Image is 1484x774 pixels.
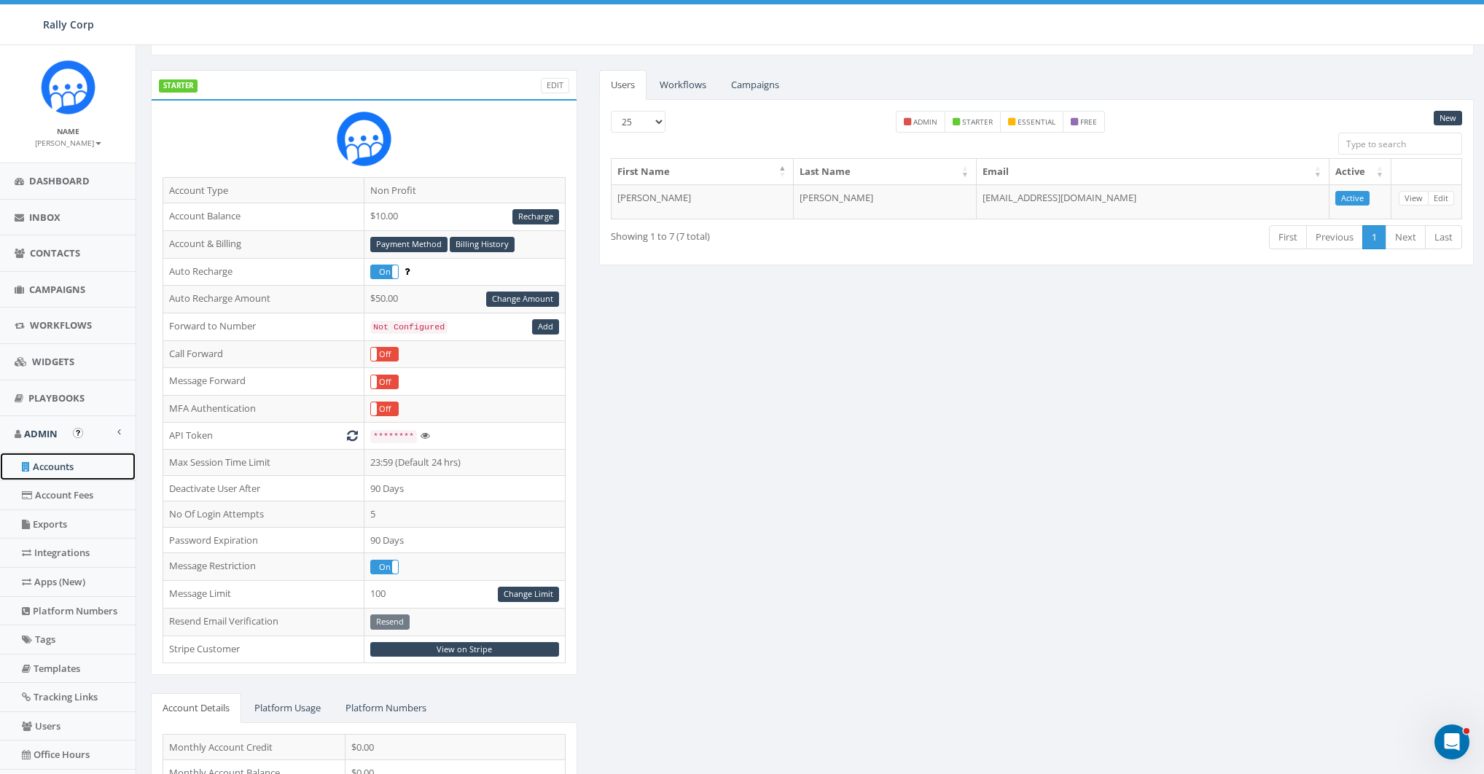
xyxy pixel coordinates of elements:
td: Password Expiration [163,527,364,553]
small: starter [962,117,993,127]
td: Resend Email Verification [163,608,364,636]
small: Name [57,126,79,136]
div: OnOff [370,402,399,416]
code: Not Configured [370,321,448,334]
span: Dashboard [29,174,90,187]
span: Playbooks [28,391,85,404]
a: New [1434,111,1462,126]
td: $50.00 [364,286,565,313]
span: Contacts [30,246,80,259]
label: On [371,560,398,574]
i: Generate New Token [347,431,358,440]
div: OnOff [370,347,399,361]
a: Workflows [648,70,718,100]
a: First [1269,225,1307,249]
td: Stripe Customer [163,636,364,663]
td: Auto Recharge [163,258,364,286]
td: Account & Billing [163,230,364,258]
a: [PERSON_NAME] [35,136,101,149]
th: Last Name: activate to sort column ascending [794,159,976,184]
td: [EMAIL_ADDRESS][DOMAIN_NAME] [977,184,1329,219]
a: Last [1425,225,1462,249]
span: Admin [24,427,58,440]
td: No Of Login Attempts [163,501,364,528]
img: Rally_Corp_Icon.png [337,112,391,166]
td: Account Balance [163,203,364,231]
div: Showing 1 to 7 (7 total) [611,224,953,243]
a: 1 [1362,225,1386,249]
th: First Name: activate to sort column descending [612,159,794,184]
span: Campaigns [29,283,85,296]
a: Add [532,319,559,335]
button: Open In-App Guide [73,428,83,438]
a: Previous [1306,225,1363,249]
small: free [1080,117,1097,127]
td: 90 Days [364,475,565,501]
span: Rally Corp [43,17,94,31]
td: 90 Days [364,527,565,553]
td: 23:59 (Default 24 hrs) [364,450,565,476]
a: Platform Usage [243,693,332,723]
div: OnOff [370,375,399,389]
span: Inbox [29,211,60,224]
th: Email: activate to sort column ascending [977,159,1329,184]
span: Workflows [30,318,92,332]
a: Active [1335,191,1370,206]
td: Auto Recharge Amount [163,286,364,313]
td: $0.00 [345,734,566,760]
td: Monthly Account Credit [163,734,345,760]
td: Account Type [163,177,364,203]
a: Payment Method [370,237,448,252]
a: Account Details [151,693,241,723]
label: STARTER [159,79,198,93]
td: Message Limit [163,580,364,608]
td: Non Profit [364,177,565,203]
a: View on Stripe [370,642,559,657]
td: Call Forward [163,340,364,368]
td: Message Restriction [163,553,364,581]
span: Widgets [32,355,74,368]
a: Campaigns [719,70,791,100]
small: admin [913,117,937,127]
a: Billing History [450,237,515,252]
input: Type to search [1338,133,1462,155]
a: Change Limit [498,587,559,602]
td: Max Session Time Limit [163,450,364,476]
iframe: Intercom live chat [1434,724,1469,759]
label: Off [371,402,398,415]
span: Enable to prevent campaign failure. [405,265,410,278]
td: MFA Authentication [163,395,364,423]
a: Next [1386,225,1426,249]
div: OnOff [370,265,399,279]
td: $10.00 [364,203,565,231]
td: 100 [364,580,565,608]
label: Off [371,348,398,361]
a: View [1399,191,1429,206]
td: API Token [163,423,364,450]
label: Off [371,375,398,388]
td: [PERSON_NAME] [794,184,976,219]
th: Active: activate to sort column ascending [1329,159,1391,184]
small: essential [1018,117,1055,127]
a: Edit [541,78,569,93]
a: Change Amount [486,292,559,307]
td: 5 [364,501,565,528]
a: Edit [1428,191,1454,206]
td: Deactivate User After [163,475,364,501]
a: Platform Numbers [334,693,438,723]
label: On [371,265,398,278]
td: Message Forward [163,368,364,396]
a: Recharge [512,209,559,224]
a: Users [599,70,647,100]
small: [PERSON_NAME] [35,138,101,148]
td: [PERSON_NAME] [612,184,794,219]
td: Forward to Number [163,313,364,340]
div: OnOff [370,560,399,574]
img: Icon_1.png [41,60,95,114]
